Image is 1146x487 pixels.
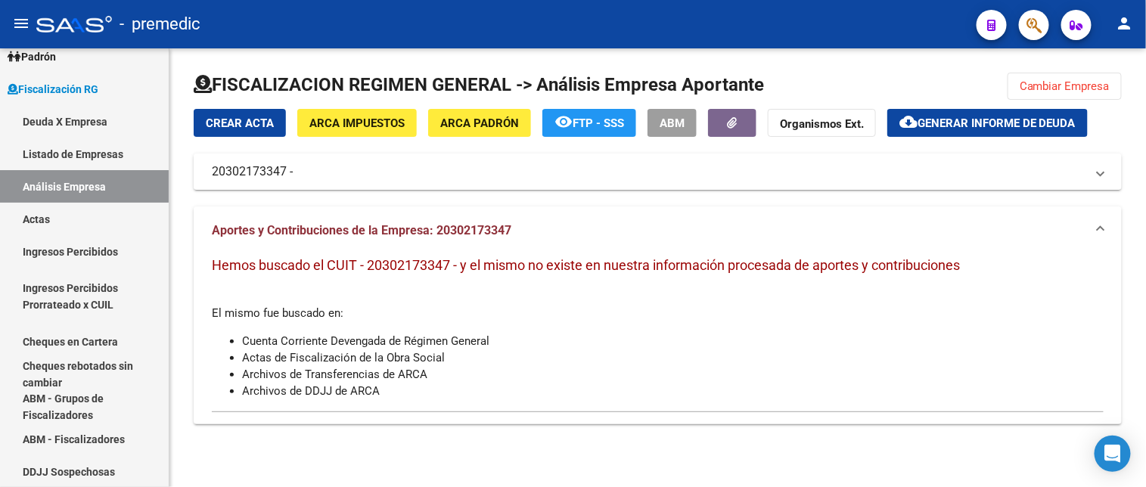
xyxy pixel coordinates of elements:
button: ABM [648,109,697,137]
mat-icon: remove_red_eye [554,113,573,131]
mat-icon: menu [12,14,30,33]
div: Aportes y Contribuciones de la Empresa: 20302173347 [194,255,1122,424]
mat-icon: person [1116,14,1134,33]
span: Generar informe de deuda [918,116,1076,130]
li: Archivos de Transferencias de ARCA [242,366,1104,383]
span: Fiscalización RG [8,81,98,98]
button: Crear Acta [194,109,286,137]
button: Cambiar Empresa [1008,73,1122,100]
span: Aportes y Contribuciones de la Empresa: 20302173347 [212,223,511,237]
span: Padrón [8,48,56,65]
li: Cuenta Corriente Devengada de Régimen General [242,333,1104,349]
button: FTP - SSS [542,109,636,137]
h1: FISCALIZACION REGIMEN GENERAL -> Análisis Empresa Aportante [194,73,764,97]
div: Open Intercom Messenger [1095,436,1131,472]
button: ARCA Padrón [428,109,531,137]
mat-panel-title: 20302173347 - [212,163,1085,180]
mat-expansion-panel-header: 20302173347 - [194,154,1122,190]
button: ARCA Impuestos [297,109,417,137]
span: Hemos buscado el CUIT - 20302173347 - y el mismo no existe en nuestra información procesada de ap... [212,257,960,273]
mat-expansion-panel-header: Aportes y Contribuciones de la Empresa: 20302173347 [194,206,1122,255]
span: Crear Acta [206,116,274,130]
strong: Organismos Ext. [780,117,864,131]
button: Generar informe de deuda [887,109,1088,137]
mat-icon: cloud_download [899,113,918,131]
span: ABM [660,116,685,130]
span: Cambiar Empresa [1020,79,1110,93]
button: Organismos Ext. [768,109,876,137]
li: Archivos de DDJJ de ARCA [242,383,1104,399]
div: El mismo fue buscado en: [212,255,1104,399]
span: - premedic [120,8,200,41]
span: FTP - SSS [573,116,624,130]
span: ARCA Padrón [440,116,519,130]
li: Actas de Fiscalización de la Obra Social [242,349,1104,366]
span: ARCA Impuestos [309,116,405,130]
